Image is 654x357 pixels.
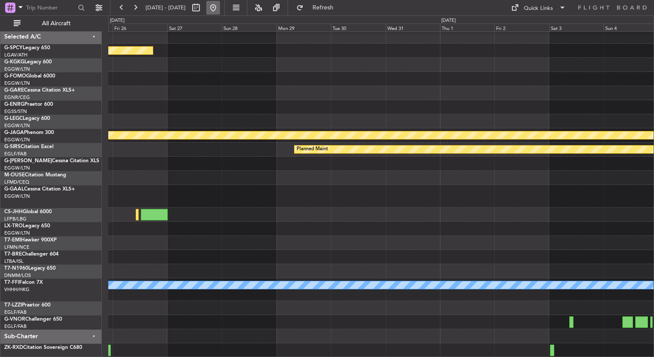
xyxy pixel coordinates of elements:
[4,173,25,178] span: M-OUSE
[4,230,30,236] a: EGGW/LTN
[4,280,43,285] a: T7-FFIFalcon 7X
[4,303,22,308] span: T7-LZZI
[4,66,30,72] a: EGGW/LTN
[4,223,50,229] a: LX-TROLegacy 650
[4,209,52,214] a: CS-JHHGlobal 6000
[4,116,50,121] a: G-LEGCLegacy 600
[4,238,56,243] a: T7-EMIHawker 900XP
[4,80,30,86] a: EGGW/LTN
[4,187,24,192] span: G-GAAL
[110,17,125,24] div: [DATE]
[26,1,75,14] input: Trip Number
[4,59,24,65] span: G-KGKG
[4,258,24,265] a: LTBA/ISL
[4,158,99,164] a: G-[PERSON_NAME]Cessna Citation XLS
[4,102,53,107] a: G-ENRGPraetor 600
[146,4,186,12] span: [DATE] - [DATE]
[4,108,27,115] a: EGSS/STN
[4,309,27,315] a: EGLF/FAB
[292,1,344,15] button: Refresh
[297,143,328,156] div: Planned Maint
[507,1,570,15] button: Quick Links
[4,266,56,271] a: T7-N1960Legacy 650
[4,102,24,107] span: G-ENRG
[4,223,23,229] span: LX-TRO
[4,345,82,350] a: ZK-RXDCitation Sovereign C680
[4,187,75,192] a: G-GAALCessna Citation XLS+
[4,144,21,149] span: G-SIRS
[4,151,27,157] a: EGLF/FAB
[4,165,30,171] a: EGGW/LTN
[4,130,54,135] a: G-JAGAPhenom 300
[167,24,222,31] div: Sat 27
[4,158,52,164] span: G-[PERSON_NAME]
[4,122,30,129] a: EGGW/LTN
[4,144,54,149] a: G-SIRSCitation Excel
[4,59,52,65] a: G-KGKGLegacy 600
[4,173,66,178] a: M-OUSECitation Mustang
[276,24,331,31] div: Mon 29
[4,193,30,199] a: EGGW/LTN
[524,4,553,13] div: Quick Links
[4,238,21,243] span: T7-EMI
[4,272,31,279] a: DNMM/LOS
[4,137,30,143] a: EGGW/LTN
[4,345,23,350] span: ZK-RXD
[4,52,27,58] a: LGAV/ATH
[4,252,59,257] a: T7-BREChallenger 604
[494,24,549,31] div: Fri 2
[4,216,27,222] a: LFPB/LBG
[4,45,23,51] span: G-SPCY
[9,17,93,30] button: All Aircraft
[4,317,25,322] span: G-VNOR
[4,317,62,322] a: G-VNORChallenger 650
[4,244,30,250] a: LFMN/NCE
[4,323,27,330] a: EGLF/FAB
[4,252,22,257] span: T7-BRE
[4,74,55,79] a: G-FOMOGlobal 6000
[331,24,385,31] div: Tue 30
[4,88,75,93] a: G-GARECessna Citation XLS+
[4,286,30,293] a: VHHH/HKG
[4,74,26,79] span: G-FOMO
[4,116,23,121] span: G-LEGC
[305,5,341,11] span: Refresh
[4,303,51,308] a: T7-LZZIPraetor 600
[441,17,456,24] div: [DATE]
[4,209,23,214] span: CS-JHH
[4,88,24,93] span: G-GARE
[386,24,440,31] div: Wed 31
[4,94,30,101] a: EGNR/CEG
[4,266,28,271] span: T7-N1960
[440,24,494,31] div: Thu 1
[4,280,19,285] span: T7-FFI
[4,179,29,185] a: LFMD/CEQ
[4,45,50,51] a: G-SPCYLegacy 650
[113,24,167,31] div: Fri 26
[22,21,90,27] span: All Aircraft
[4,130,24,135] span: G-JAGA
[549,24,603,31] div: Sat 3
